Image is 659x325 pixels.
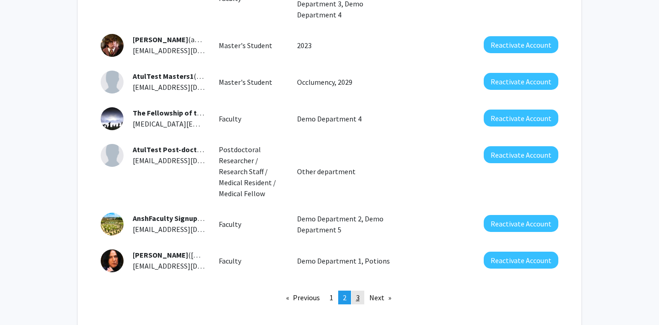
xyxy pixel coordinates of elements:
[133,46,244,55] span: [EMAIL_ADDRESS][DOMAIN_NAME]
[297,166,401,177] p: Other department
[133,225,244,234] span: [EMAIL_ADDRESS][DOMAIN_NAME]
[133,108,221,117] span: The Fellowship of the Ring
[365,291,396,304] a: Next page
[133,119,298,128] span: [MEDICAL_DATA][EMAIL_ADDRESS][DOMAIN_NAME]
[329,293,333,302] span: 1
[101,249,124,272] img: Profile Picture
[101,213,124,236] img: Profile Picture
[212,113,291,124] div: Faculty
[133,145,228,154] span: (atul)
[7,284,39,318] iframe: Chat
[101,144,124,167] img: Profile Picture
[133,261,244,270] span: [EMAIL_ADDRESS][DOMAIN_NAME]
[133,108,305,117] span: ([MEDICAL_DATA]-faculty)
[133,72,211,81] span: (atul)
[133,83,244,92] span: [EMAIL_ADDRESS][DOMAIN_NAME]
[484,146,558,163] button: Reactivate Account
[356,293,360,302] span: 3
[212,77,291,88] div: Master's Student
[297,255,401,266] p: Demo Department 1, Potions
[212,40,291,51] div: Master's Student
[212,144,291,199] div: Postdoctoral Researcher / Research Staff / Medical Resident / Medical Fellow
[101,291,558,304] ul: Pagination
[484,73,558,90] button: Reactivate Account
[297,77,401,88] p: Occlumency, 2029
[133,250,274,259] span: ([PERSON_NAME]+faculty)
[212,219,291,230] div: Faculty
[101,34,124,57] img: Profile Picture
[133,145,211,154] span: AtulTest Post-doctoral
[133,156,244,165] span: [EMAIL_ADDRESS][DOMAIN_NAME]
[101,107,124,130] img: Profile Picture
[133,35,188,44] span: [PERSON_NAME]
[484,215,558,232] button: Reactivate Account
[133,214,249,223] span: AnshFaculty SignupCase0WChange
[343,293,346,302] span: 2
[133,214,308,223] span: ([PERSON_NAME])
[133,250,188,259] span: [PERSON_NAME]
[212,255,291,266] div: Faculty
[133,35,250,44] span: (accessibe-student)
[297,213,401,235] p: Demo Department 2, Demo Department 5
[297,40,401,51] p: 2023
[281,291,324,304] a: Previous page
[101,71,124,94] img: Profile Picture
[484,110,558,127] button: Reactivate Account
[297,113,401,124] p: Demo Department 4
[484,36,558,53] button: Reactivate Account
[133,72,194,81] span: AtulTest Masters1
[484,252,558,269] button: Reactivate Account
